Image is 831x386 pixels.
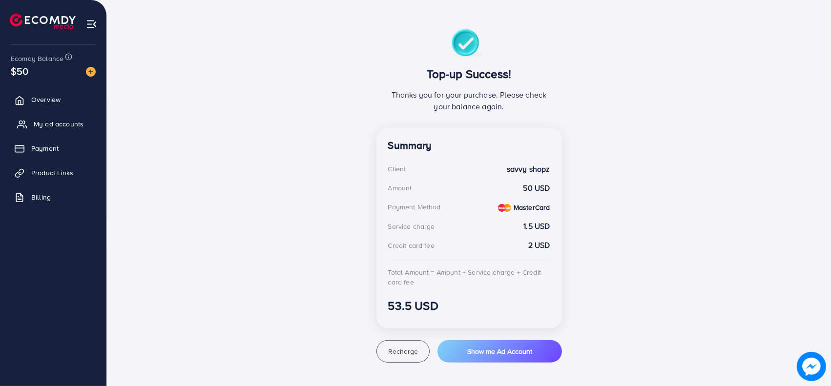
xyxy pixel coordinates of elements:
span: My ad accounts [34,119,83,129]
img: credit [498,204,511,212]
h3: Top-up Success! [388,67,550,81]
strong: savvy shopz [507,163,550,175]
span: Recharge [388,346,418,356]
a: My ad accounts [7,114,99,134]
span: Overview [31,95,61,104]
strong: MasterCard [514,203,550,212]
div: Service charge [388,222,435,231]
a: Product Links [7,163,99,183]
a: Payment [7,139,99,158]
h4: Summary [388,140,550,152]
span: Payment [31,143,59,153]
img: image [797,352,826,381]
div: Amount [388,183,412,193]
a: Billing [7,187,99,207]
span: Show me Ad Account [467,346,532,356]
img: image [86,67,96,77]
div: Client [388,164,406,174]
img: logo [10,14,76,29]
span: Product Links [31,168,73,178]
a: Overview [7,90,99,109]
p: Thanks you for your purchase. Please check your balance again. [388,89,550,112]
img: success [452,29,486,59]
div: Credit card fee [388,241,435,250]
button: Recharge [376,340,430,363]
span: Billing [31,192,51,202]
span: Ecomdy Balance [11,54,63,63]
strong: 50 USD [523,183,550,194]
div: Payment Method [388,202,441,212]
span: $50 [10,61,29,82]
img: menu [86,19,97,30]
h3: 53.5 USD [388,299,550,313]
div: Total Amount = Amount + Service charge + Credit card fee [388,267,550,287]
strong: 1.5 USD [523,221,550,232]
strong: 2 USD [528,240,550,251]
button: Show me Ad Account [437,340,561,363]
